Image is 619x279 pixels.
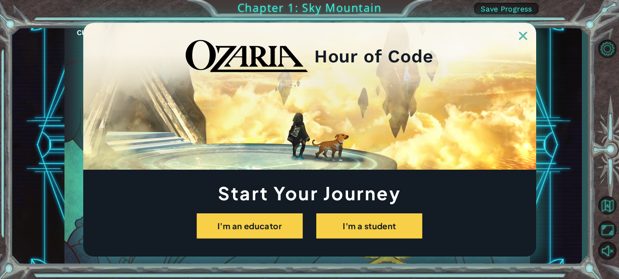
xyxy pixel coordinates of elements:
[316,213,422,239] button: I'm a student
[197,213,303,239] button: I'm an educator
[519,32,527,40] img: ExitButton_Dusk.png
[83,185,536,201] h1: Start Your Journey
[186,40,308,73] img: blackOzariaWordmark.png
[314,49,434,64] h2: Hour of Code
